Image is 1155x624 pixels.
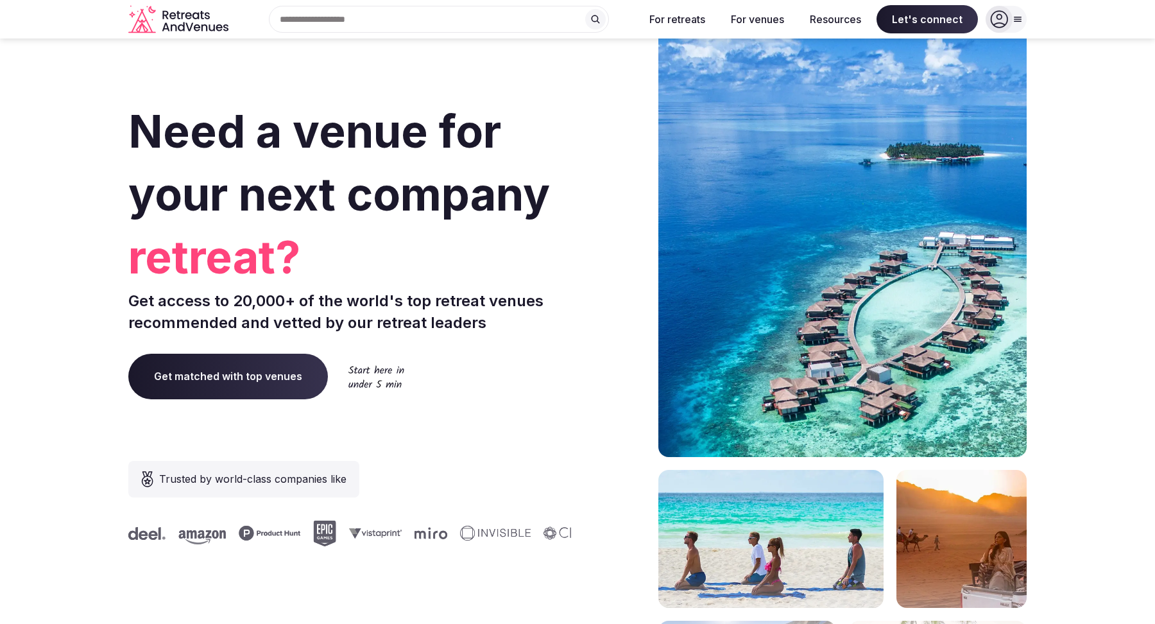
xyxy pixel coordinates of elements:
[313,521,336,546] svg: Epic Games company logo
[800,5,871,33] button: Resources
[128,354,328,399] a: Get matched with top venues
[896,470,1027,608] img: woman sitting in back of truck with camels
[877,5,978,33] span: Let's connect
[128,5,231,34] a: Visit the homepage
[460,526,531,541] svg: Invisible company logo
[721,5,794,33] button: For venues
[415,527,447,539] svg: Miro company logo
[639,5,715,33] button: For retreats
[159,471,346,487] span: Trusted by world-class companies like
[128,104,550,221] span: Need a venue for your next company
[128,226,572,289] span: retreat?
[348,365,404,388] img: Start here in under 5 min
[349,528,402,539] svg: Vistaprint company logo
[128,290,572,333] p: Get access to 20,000+ of the world's top retreat venues recommended and vetted by our retreat lea...
[658,470,884,608] img: yoga on tropical beach
[128,527,166,540] svg: Deel company logo
[128,5,231,34] svg: Retreats and Venues company logo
